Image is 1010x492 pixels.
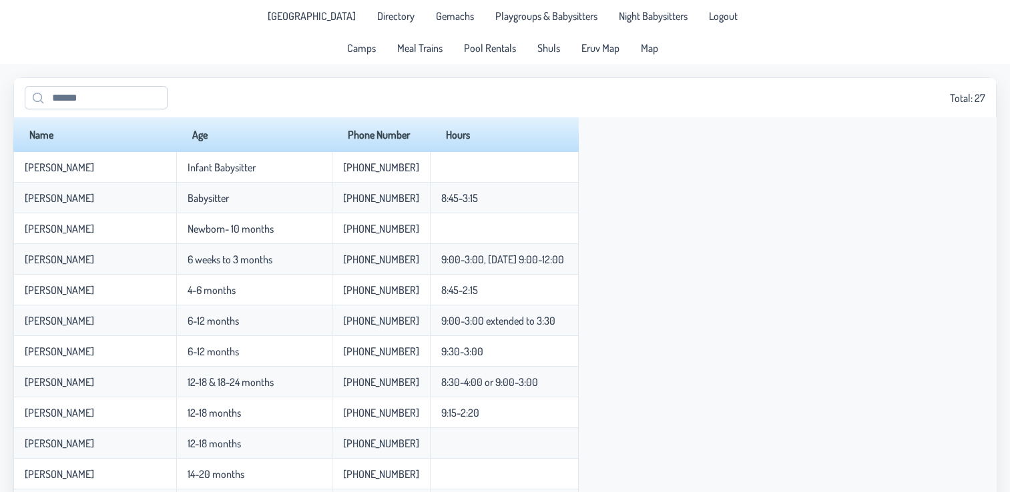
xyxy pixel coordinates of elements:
[343,161,419,174] p-celleditor: [PHONE_NUMBER]
[188,283,236,297] p-celleditor: 4-6 months
[633,37,666,59] a: Map
[25,345,94,358] p-celleditor: [PERSON_NAME]
[343,345,419,358] p-celleditor: [PHONE_NUMBER]
[188,222,274,235] p-celleditor: Newborn- 10 months
[709,11,738,21] span: Logout
[456,37,524,59] a: Pool Rentals
[581,43,619,53] span: Eruv Map
[260,5,364,27] li: Pine Lake Park
[573,37,627,59] a: Eruv Map
[25,283,94,297] p-celleditor: [PERSON_NAME]
[188,437,241,450] p-celleditor: 12-18 months
[436,11,474,21] span: Gemachs
[428,5,482,27] a: Gemachs
[188,345,239,358] p-celleditor: 6-12 months
[188,375,274,389] p-celleditor: 12-18 & 18-24 months
[464,43,516,53] span: Pool Rentals
[188,191,229,205] p-celleditor: Babysitter
[343,406,419,419] p-celleditor: [PHONE_NUMBER]
[441,406,479,419] p-celleditor: 9:15-2:20
[343,253,419,266] p-celleditor: [PHONE_NUMBER]
[260,5,364,27] a: [GEOGRAPHIC_DATA]
[25,161,94,174] p-celleditor: [PERSON_NAME]
[641,43,658,53] span: Map
[25,314,94,327] p-celleditor: [PERSON_NAME]
[339,37,384,59] a: Camps
[25,375,94,389] p-celleditor: [PERSON_NAME]
[25,467,94,481] p-celleditor: [PERSON_NAME]
[176,117,332,152] th: Age
[389,37,451,59] a: Meal Trains
[25,406,94,419] p-celleditor: [PERSON_NAME]
[343,467,419,481] p-celleditor: [PHONE_NUMBER]
[188,161,256,174] p-celleditor: Infant Babysitter
[332,117,430,152] th: Phone Number
[441,191,478,205] p-celleditor: 8:45-3:15
[343,437,419,450] p-celleditor: [PHONE_NUMBER]
[343,314,419,327] p-celleditor: [PHONE_NUMBER]
[188,467,244,481] p-celleditor: 14-20 months
[25,191,94,205] p-celleditor: [PERSON_NAME]
[441,283,478,297] p-celleditor: 8:45-2:15
[13,117,176,152] th: Name
[377,11,415,21] span: Directory
[188,253,272,266] p-celleditor: 6 weeks to 3 months
[369,5,423,27] a: Directory
[430,117,579,152] th: Hours
[537,43,560,53] span: Shuls
[25,86,985,109] div: Total: 27
[343,375,419,389] p-celleditor: [PHONE_NUMBER]
[441,375,538,389] p-celleditor: 8:30-4:00 or 9:00-3:00
[441,345,483,358] p-celleditor: 9:30-3:00
[441,314,555,327] p-celleditor: 9:00-3:00 extended to 3:30
[529,37,568,59] a: Shuls
[188,406,241,419] p-celleditor: 12-18 months
[25,437,94,450] p-celleditor: [PERSON_NAME]
[343,191,419,205] p-celleditor: [PHONE_NUMBER]
[487,5,605,27] a: Playgroups & Babysitters
[343,283,419,297] p-celleditor: [PHONE_NUMBER]
[701,5,746,27] li: Logout
[397,43,443,53] span: Meal Trains
[619,11,688,21] span: Night Babysitters
[611,5,696,27] a: Night Babysitters
[188,314,239,327] p-celleditor: 6-12 months
[347,43,376,53] span: Camps
[25,222,94,235] p-celleditor: [PERSON_NAME]
[25,253,94,266] p-celleditor: [PERSON_NAME]
[441,253,564,266] p-celleditor: 9:00-3:00, [DATE] 9:00-12:00
[343,222,419,235] p-celleditor: [PHONE_NUMBER]
[495,11,597,21] span: Playgroups & Babysitters
[268,11,356,21] span: [GEOGRAPHIC_DATA]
